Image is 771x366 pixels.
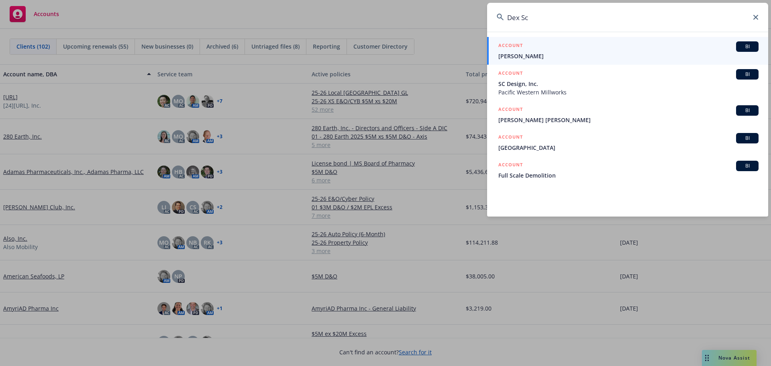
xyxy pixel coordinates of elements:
span: [GEOGRAPHIC_DATA] [498,143,759,152]
span: SC Design, Inc. [498,80,759,88]
span: [PERSON_NAME] [498,52,759,60]
span: Pacific Western Millworks [498,88,759,96]
h5: ACCOUNT [498,161,523,170]
h5: ACCOUNT [498,133,523,143]
span: BI [739,71,755,78]
span: BI [739,162,755,170]
span: Full Scale Demolition [498,171,759,180]
h5: ACCOUNT [498,105,523,115]
a: ACCOUNTBISC Design, Inc.Pacific Western Millworks [487,65,768,101]
a: ACCOUNTBI[GEOGRAPHIC_DATA] [487,129,768,156]
span: BI [739,135,755,142]
a: ACCOUNTBI[PERSON_NAME] [PERSON_NAME] [487,101,768,129]
h5: ACCOUNT [498,41,523,51]
h5: ACCOUNT [498,69,523,79]
input: Search... [487,3,768,32]
span: BI [739,107,755,114]
a: ACCOUNTBI[PERSON_NAME] [487,37,768,65]
span: BI [739,43,755,50]
a: ACCOUNTBIFull Scale Demolition [487,156,768,184]
span: [PERSON_NAME] [PERSON_NAME] [498,116,759,124]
